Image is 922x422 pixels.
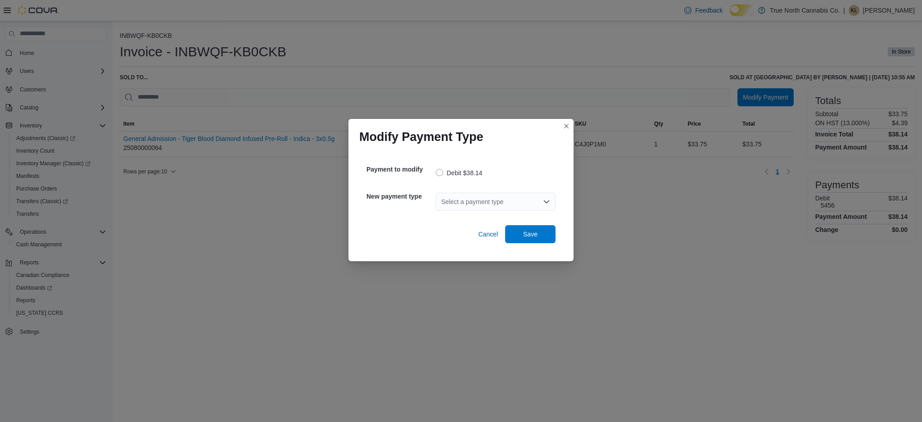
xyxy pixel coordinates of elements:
span: Save [523,230,538,239]
button: Cancel [475,225,502,243]
button: Save [505,225,556,243]
span: Cancel [478,230,498,239]
h1: Modify Payment Type [359,130,484,144]
h5: Payment to modify [366,160,434,178]
button: Open list of options [543,198,550,205]
input: Accessible screen reader label [441,196,442,207]
label: Debit $38.14 [436,168,482,178]
h5: New payment type [366,187,434,205]
button: Closes this modal window [561,121,572,132]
